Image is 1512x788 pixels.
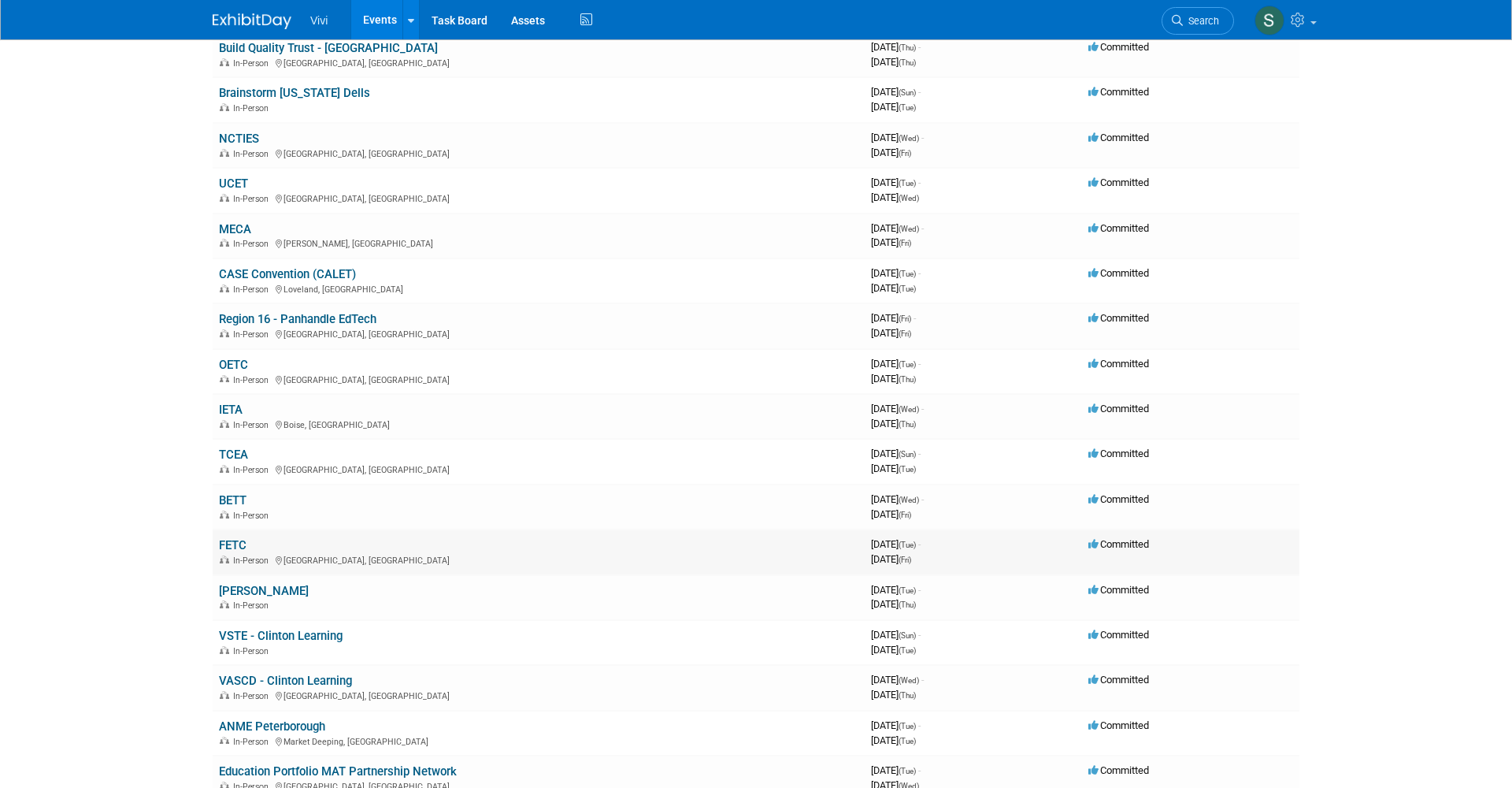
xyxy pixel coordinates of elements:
[219,734,858,747] div: Market Deeping, [GEOGRAPHIC_DATA]
[233,375,273,385] span: In-Person
[219,327,858,340] div: [GEOGRAPHIC_DATA], [GEOGRAPHIC_DATA]
[918,584,921,596] span: -
[871,86,921,98] span: [DATE]
[871,267,921,279] span: [DATE]
[1088,312,1149,324] span: Committed
[921,132,924,143] span: -
[871,373,916,385] span: [DATE]
[871,403,924,414] span: [DATE]
[899,225,919,233] span: (Wed)
[219,403,243,417] a: IETA
[220,600,229,608] img: In-Person Event
[871,236,911,248] span: [DATE]
[871,418,916,429] span: [DATE]
[220,737,229,745] img: In-Person Event
[220,420,229,428] img: In-Person Event
[899,149,911,158] span: (Fri)
[899,767,916,775] span: (Tue)
[219,493,246,507] a: BETT
[219,358,248,372] a: OETC
[233,511,273,521] span: In-Person
[899,405,919,414] span: (Wed)
[871,764,921,776] span: [DATE]
[1088,629,1149,641] span: Committed
[1088,41,1149,53] span: Committed
[899,676,919,685] span: (Wed)
[918,41,921,53] span: -
[918,764,921,776] span: -
[871,644,916,656] span: [DATE]
[899,691,916,700] span: (Thu)
[1088,584,1149,596] span: Committed
[921,222,924,234] span: -
[871,508,911,520] span: [DATE]
[899,737,916,745] span: (Tue)
[219,282,858,295] div: Loveland, [GEOGRAPHIC_DATA]
[899,556,911,564] span: (Fri)
[233,194,273,204] span: In-Person
[918,267,921,279] span: -
[219,373,858,385] div: [GEOGRAPHIC_DATA], [GEOGRAPHIC_DATA]
[220,329,229,337] img: In-Person Event
[233,239,273,249] span: In-Person
[220,511,229,519] img: In-Person Event
[219,553,858,566] div: [GEOGRAPHIC_DATA], [GEOGRAPHIC_DATA]
[233,646,273,656] span: In-Person
[871,719,921,731] span: [DATE]
[918,86,921,98] span: -
[1088,674,1149,686] span: Committed
[899,284,916,293] span: (Tue)
[219,86,370,100] a: Brainstorm [US_STATE] Dells
[871,101,916,113] span: [DATE]
[213,13,291,29] img: ExhibitDay
[899,600,916,609] span: (Thu)
[899,88,916,97] span: (Sun)
[219,719,325,734] a: ANME Peterborough
[871,598,916,610] span: [DATE]
[871,56,916,68] span: [DATE]
[899,450,916,459] span: (Sun)
[918,538,921,550] span: -
[871,674,924,686] span: [DATE]
[871,132,924,143] span: [DATE]
[220,284,229,292] img: In-Person Event
[1088,86,1149,98] span: Committed
[220,58,229,66] img: In-Person Event
[220,556,229,563] img: In-Person Event
[1088,358,1149,370] span: Committed
[871,312,916,324] span: [DATE]
[219,312,376,326] a: Region 16 - Panhandle EdTech
[233,58,273,69] span: In-Person
[899,179,916,188] span: (Tue)
[871,629,921,641] span: [DATE]
[899,375,916,384] span: (Thu)
[871,584,921,596] span: [DATE]
[219,448,248,462] a: TCEA
[233,284,273,295] span: In-Person
[899,511,911,519] span: (Fri)
[871,41,921,53] span: [DATE]
[899,465,916,474] span: (Tue)
[871,734,916,746] span: [DATE]
[233,691,273,701] span: In-Person
[1088,493,1149,505] span: Committed
[220,465,229,473] img: In-Person Event
[871,327,911,339] span: [DATE]
[899,134,919,143] span: (Wed)
[1088,132,1149,143] span: Committed
[899,420,916,429] span: (Thu)
[899,194,919,203] span: (Wed)
[899,314,911,323] span: (Fri)
[871,448,921,459] span: [DATE]
[219,41,438,55] a: Build Quality Trust - [GEOGRAPHIC_DATA]
[899,269,916,278] span: (Tue)
[219,132,259,146] a: NCTIES
[921,403,924,414] span: -
[871,538,921,550] span: [DATE]
[220,103,229,111] img: In-Person Event
[1088,267,1149,279] span: Committed
[1088,764,1149,776] span: Committed
[219,147,858,159] div: [GEOGRAPHIC_DATA], [GEOGRAPHIC_DATA]
[220,239,229,247] img: In-Person Event
[918,177,921,188] span: -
